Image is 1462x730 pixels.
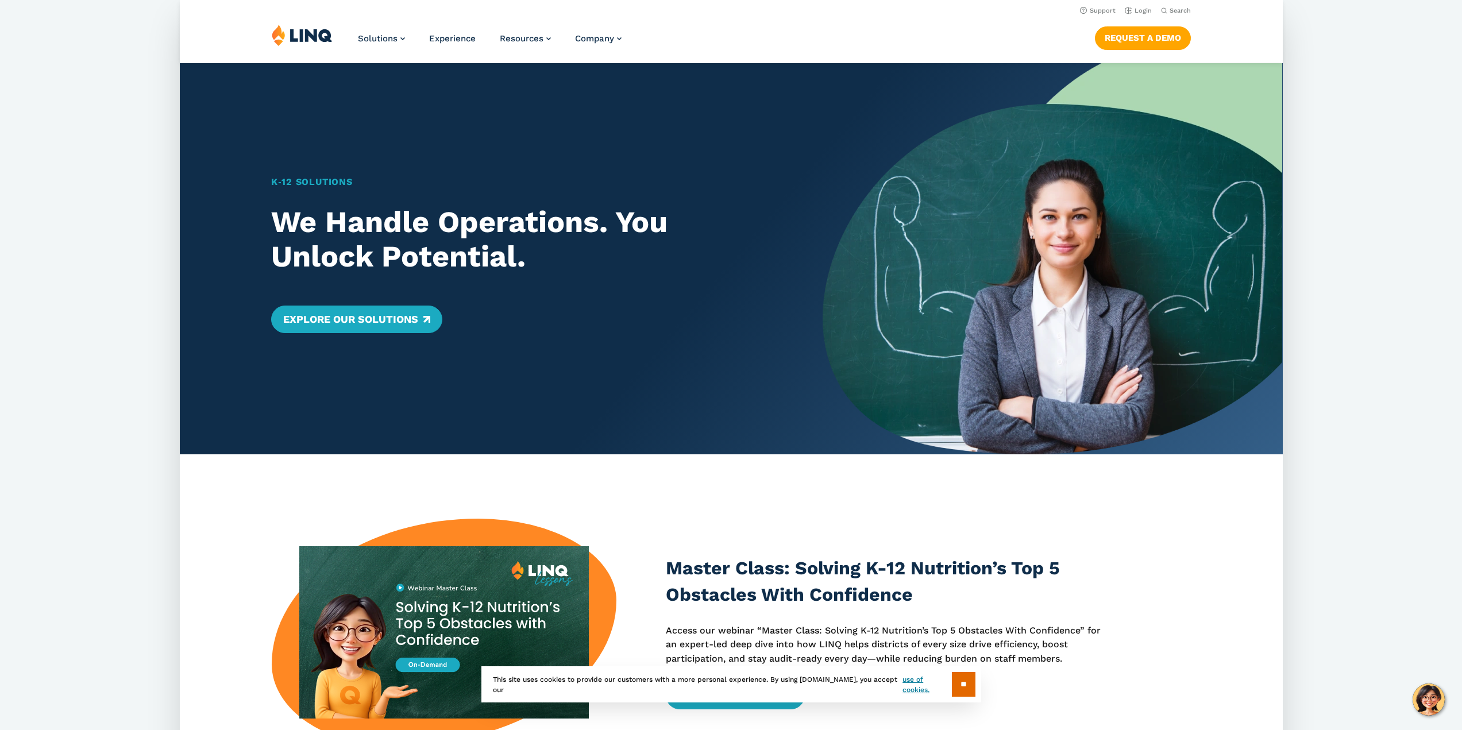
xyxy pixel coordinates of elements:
a: use of cookies. [902,674,951,695]
span: Company [575,33,614,44]
button: Hello, have a question? Let’s chat. [1413,683,1445,716]
p: Access our webinar “Master Class: Solving K-12 Nutrition’s Top 5 Obstacles With Confidence” for a... [666,624,1112,666]
a: Explore Our Solutions [271,306,442,333]
button: Open Search Bar [1160,6,1190,15]
a: Resources [500,33,551,44]
nav: Button Navigation [1094,24,1190,49]
a: Support [1079,7,1115,14]
a: Experience [429,33,476,44]
h3: Master Class: Solving K-12 Nutrition’s Top 5 Obstacles With Confidence [666,555,1112,608]
span: Resources [500,33,543,44]
img: LINQ | K‑12 Software [272,24,333,46]
nav: Primary Navigation [358,24,622,62]
span: Solutions [358,33,398,44]
a: Company [575,33,622,44]
span: Search [1169,7,1190,14]
img: Home Banner [823,63,1282,454]
h2: We Handle Operations. You Unlock Potential. [271,205,778,274]
a: Solutions [358,33,405,44]
a: Login [1124,7,1151,14]
div: This site uses cookies to provide our customers with a more personal experience. By using [DOMAIN... [481,666,981,702]
nav: Utility Navigation [180,3,1283,16]
a: Request a Demo [1094,26,1190,49]
h1: K‑12 Solutions [271,175,778,189]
